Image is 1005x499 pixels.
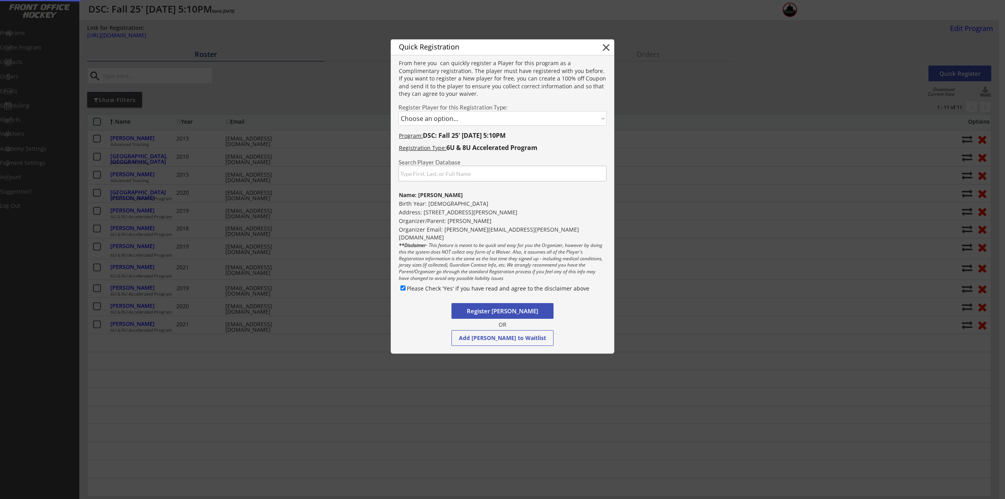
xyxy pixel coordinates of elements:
input: Type First, Last, or Full Name [398,166,607,181]
div: Quick Registration [391,40,561,54]
button: close [600,42,612,53]
div: Address: [STREET_ADDRESS][PERSON_NAME] [391,208,614,216]
div: - This feature is meant to be quick and easy for you the Organizer, however by doing this the sys... [391,242,614,283]
div: Name: [PERSON_NAME] [391,191,614,199]
div: Organizer Email: [PERSON_NAME][EMAIL_ADDRESS][PERSON_NAME][DOMAIN_NAME] [391,226,614,234]
button: Add [PERSON_NAME] to Waitlist [451,330,554,346]
label: Please Check 'Yes' if you have read and agree to the disclaimer above [407,285,589,292]
div: Birth Year: [DEMOGRAPHIC_DATA] [391,200,614,208]
strong: 6U & 8U Accelerated Program [446,143,537,152]
div: Organizer/Parent: [PERSON_NAME] [391,217,614,225]
strong: **Disclaimer [399,242,426,249]
div: Register Player for this Registration Type: [398,104,607,110]
u: Program: [399,132,423,139]
u: Registration Type: [399,144,446,152]
div: From here you can quickly register a Player for this program as a Complimentary registration. The... [391,59,614,99]
div: Search Player Database [398,159,607,165]
div: OR [493,321,511,329]
strong: DSC: Fall 25' [DATE] 5:10PM [423,131,506,140]
button: Register [PERSON_NAME] [451,303,554,319]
